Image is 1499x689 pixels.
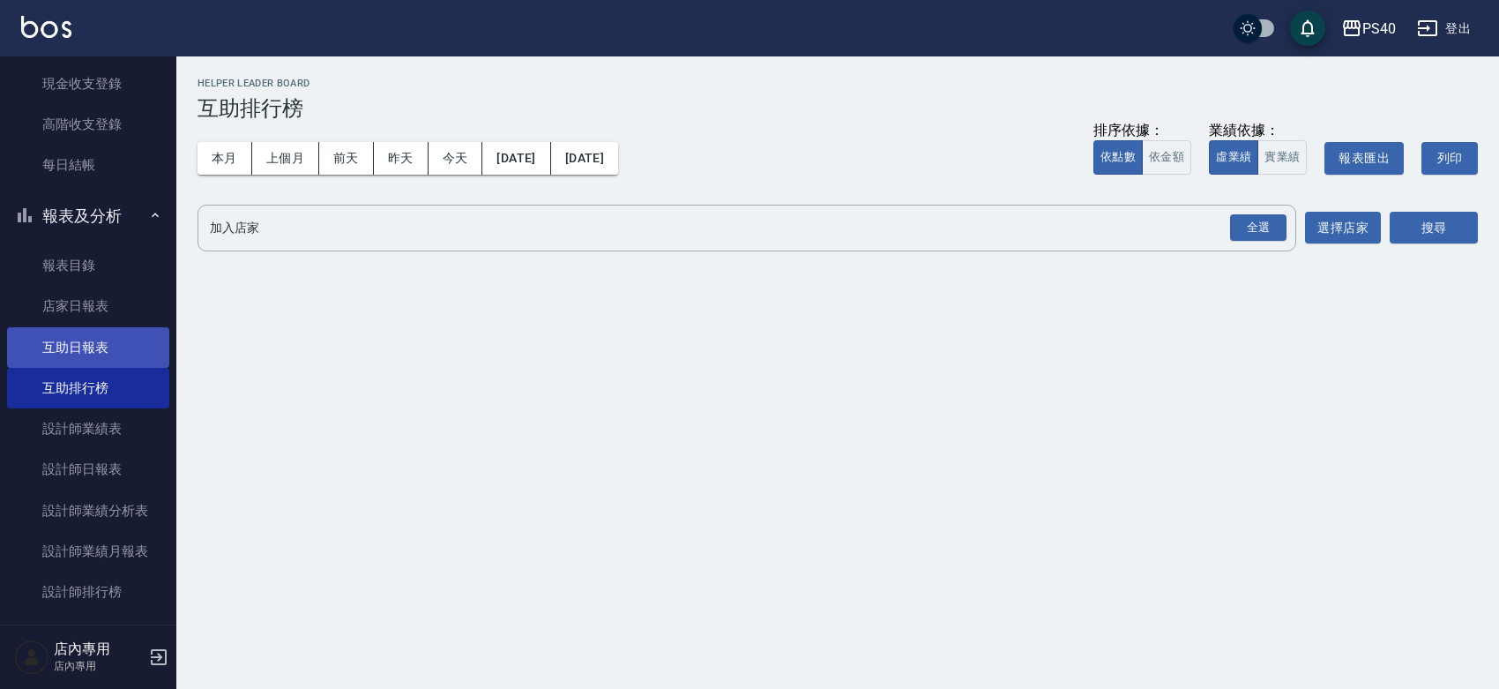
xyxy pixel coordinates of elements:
a: 設計師業績分析表 [7,491,169,531]
button: 實業績 [1257,140,1307,175]
img: Logo [21,16,71,38]
input: 店家名稱 [205,213,1262,243]
div: PS40 [1362,18,1396,40]
button: PS40 [1334,11,1403,47]
a: 設計師業績月報表 [7,531,169,572]
p: 店內專用 [54,658,144,674]
button: 依點數 [1093,140,1143,175]
h3: 互助排行榜 [198,96,1478,121]
a: 互助排行榜 [7,368,169,408]
button: 昨天 [374,142,429,175]
button: save [1290,11,1325,46]
a: 報表目錄 [7,245,169,286]
button: [DATE] [551,142,618,175]
button: 列印 [1421,142,1478,175]
button: 報表及分析 [7,193,169,239]
button: Open [1227,211,1290,245]
h5: 店內專用 [54,640,144,658]
button: 本月 [198,142,252,175]
a: 店家日報表 [7,286,169,326]
a: 設計師日報表 [7,449,169,490]
button: 上個月 [252,142,319,175]
a: 現金收支登錄 [7,64,169,104]
button: 前天 [319,142,374,175]
a: 互助日報表 [7,327,169,368]
button: 虛業績 [1209,140,1258,175]
a: 高階收支登錄 [7,104,169,145]
button: 登出 [1410,12,1478,45]
div: 排序依據： [1093,122,1191,140]
div: 業績依據： [1209,122,1307,140]
button: 搜尋 [1390,212,1478,244]
a: 服務扣項明細表 [7,612,169,653]
button: 依金額 [1142,140,1191,175]
h2: Helper Leader Board [198,78,1478,89]
div: 全選 [1230,214,1286,242]
button: 今天 [429,142,483,175]
img: Person [14,640,49,675]
button: [DATE] [482,142,550,175]
a: 設計師排行榜 [7,572,169,612]
button: 選擇店家 [1305,212,1381,244]
a: 設計師業績表 [7,408,169,449]
button: 報表匯出 [1324,142,1404,175]
a: 每日結帳 [7,145,169,185]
